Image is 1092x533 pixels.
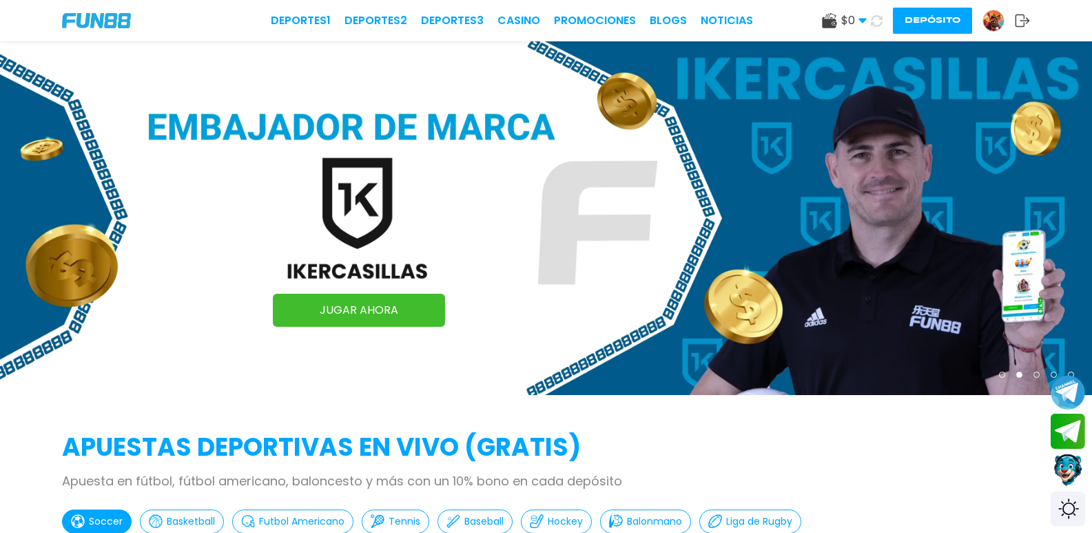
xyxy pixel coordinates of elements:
[62,429,1030,466] h2: APUESTAS DEPORTIVAS EN VIVO (gratis)
[650,12,687,29] a: BLOGS
[627,514,682,529] p: Balonmano
[271,12,331,29] a: Deportes1
[62,13,131,28] img: Company Logo
[1051,452,1085,488] button: Contact customer service
[726,514,792,529] p: Liga de Rugby
[344,12,407,29] a: Deportes2
[1051,492,1085,526] div: Switch theme
[259,514,344,529] p: Futbol Americano
[62,472,1030,490] p: Apuesta en fútbol, fútbol americano, baloncesto y más con un 10% bono en cada depósito
[464,514,504,529] p: Baseball
[389,514,420,529] p: Tennis
[841,12,867,29] span: $ 0
[421,12,484,29] a: Deportes3
[983,10,1004,31] img: Avatar
[167,514,215,529] p: Basketball
[701,12,753,29] a: NOTICIAS
[273,294,445,327] a: JUGAR AHORA
[497,12,540,29] a: CASINO
[548,514,583,529] p: Hockey
[893,8,972,34] button: Depósito
[1051,374,1085,410] button: Join telegram channel
[1051,414,1085,450] button: Join telegram
[89,514,123,529] p: Soccer
[982,10,1015,32] a: Avatar
[554,12,636,29] a: Promociones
